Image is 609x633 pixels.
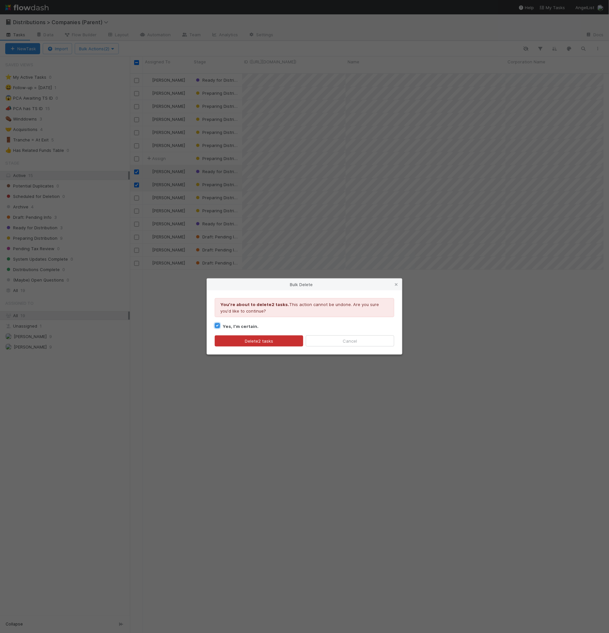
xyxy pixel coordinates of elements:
[207,279,402,290] div: Bulk Delete
[223,324,258,329] strong: Yes, I’m certain.
[306,335,394,347] button: Cancel
[220,302,289,307] strong: Youʼre about to delete 2 tasks .
[215,298,394,317] div: This action cannot be undone. Are you sure youʼd like to continue?
[215,335,303,347] button: Delete2 tasks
